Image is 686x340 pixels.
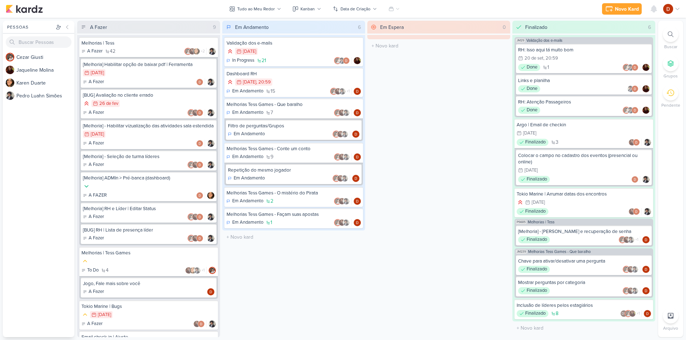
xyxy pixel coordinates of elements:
[631,266,638,273] img: Pedro Luahn Simões
[518,47,650,53] div: RH: Isso aqui tá muito bom
[334,153,341,161] img: Cezar Giusti
[627,107,634,114] img: Pedro Luahn Simões
[523,131,536,136] div: [DATE]
[354,219,361,226] img: Davi Elias Teixeira
[334,57,352,64] div: Colaboradores: Cezar Giusti, Pedro Luahn Simões, Davi Elias Teixeira
[526,39,562,42] span: Validação dos e-mails
[188,109,205,116] div: Colaboradores: Cezar Giusti, Jaqueline Molina, Davi Elias Teixeira
[188,213,195,220] img: Cezar Giusti
[192,109,199,116] img: Jaqueline Molina
[517,302,651,309] div: Inclusão de líderes pelos estagiários
[188,235,205,242] div: Colaboradores: Cezar Giusti, Jaqueline Molina, Davi Elias Teixeira
[207,140,214,147] img: Pedro Luahn Simões
[207,78,214,86] div: Responsável: Pedro Luahn Simões
[81,250,216,256] div: Melhorias | Tess Games
[627,266,634,273] img: Jaqueline Molina
[334,109,352,116] div: Colaboradores: Cezar Giusti, Jaqueline Molina, Pedro Luahn Simões
[628,208,636,215] img: Jaqueline Molina
[518,107,540,114] div: Done
[354,57,361,64] div: Responsável: Jaqueline Molina
[185,267,207,274] div: Colaboradores: Jaqueline Molina, Karen Duarte, Pedro Luahn Simões, Davi Elias Teixeira
[200,49,205,54] span: +2
[6,66,14,74] img: Jaqueline Molina
[517,191,651,197] div: Tokio Marine | Arrumar datas dos encontros
[631,85,638,92] img: Davi Elias Teixeira
[227,198,263,205] div: Em Andamento
[207,213,214,220] img: Pedro Luahn Simões
[518,258,650,264] div: Chave para ativar/desativar uma pergunta
[642,266,650,273] img: Davi Elias Teixeira
[354,57,361,64] img: Jaqueline Molina
[525,56,543,61] div: 20 de set
[525,24,547,31] div: Finalizado
[196,140,205,147] div: Colaboradores: Davi Elias Teixeira
[627,85,634,92] img: Pedro Luahn Simões
[635,237,638,243] span: +1
[532,200,545,205] div: [DATE]
[243,49,256,54] div: [DATE]
[270,154,273,159] span: 9
[627,64,634,71] img: Pedro Luahn Simões
[525,208,546,215] p: Finalizado
[631,176,640,183] div: Colaboradores: Davi Elias Teixeira
[207,161,214,168] img: Pedro Luahn Simões
[207,235,214,242] img: Pedro Luahn Simões
[201,268,205,273] span: +1
[518,64,540,71] div: Done
[343,153,350,161] img: Pedro Luahn Simões
[338,219,346,226] img: Jaqueline Molina
[518,287,550,294] div: Finalizado
[623,64,630,71] img: Cezar Giusti
[642,287,650,294] img: Davi Elias Teixeira
[527,266,547,273] p: Finalizado
[338,198,346,205] img: Jaqueline Molina
[106,268,109,273] span: 4
[227,48,234,55] div: Prioridade Alta
[334,219,352,226] div: Colaboradores: Cezar Giusti, Jaqueline Molina, Pedro Luahn Simões
[528,220,555,224] span: Melhorias | Tess
[527,236,547,243] p: Finalizado
[188,235,195,242] img: Cezar Giusti
[192,161,199,168] img: Jaqueline Molina
[619,236,640,243] div: Colaboradores: Cezar Giusti, Jaqueline Molina, Pedro Luahn Simões, Davi Elias Teixeira
[525,310,546,317] p: Finalizado
[333,131,340,138] img: Cezar Giusti
[518,176,550,183] div: Finalizado
[623,266,630,273] img: Cezar Giusti
[518,279,650,286] div: Mostrar perguntas por categoria
[184,48,207,55] div: Colaboradores: Cezar Giusti, Jaqueline Molina, Karen Duarte, Pedro Luahn Simões, Davi Elias Teixeira
[642,85,650,92] div: Responsável: Jaqueline Molina
[516,220,526,224] span: PS685
[243,80,256,85] div: [DATE]
[642,64,650,71] img: Jaqueline Molina
[663,4,673,14] img: Davi Elias Teixeira
[642,236,650,243] img: Davi Elias Teixeira
[234,131,265,138] p: Em Andamento
[514,323,654,333] input: + Novo kard
[352,175,359,182] div: Responsável: Davi Elias Teixeira
[83,213,104,220] div: A Fazer
[623,107,630,114] img: Cezar Giusti
[89,288,104,295] p: A Fazer
[527,64,537,71] p: Done
[228,167,359,173] div: Repetição do mesmo jogador
[369,41,509,51] input: + Novo kard
[207,213,214,220] div: Responsável: Pedro Luahn Simões
[343,57,350,64] img: Davi Elias Teixeira
[89,78,104,86] p: A Fazer
[334,198,352,205] div: Colaboradores: Cezar Giusti, Jaqueline Molina, Pedro Luahn Simões
[623,287,640,294] div: Colaboradores: Cezar Giusti, Jaqueline Molina, Pedro Luahn Simões
[192,235,199,242] img: Jaqueline Molina
[188,213,205,220] div: Colaboradores: Cezar Giusti, Jaqueline Molina, Davi Elias Teixeira
[619,236,626,243] img: Cezar Giusti
[333,175,350,182] div: Colaboradores: Cezar Giusti, Jaqueline Molina, Pedro Luahn Simões
[355,24,364,31] div: 6
[343,198,350,205] img: Pedro Luahn Simões
[518,77,650,84] div: Links e planilha
[330,88,337,95] img: Cezar Giusti
[196,109,203,116] img: Davi Elias Teixeira
[543,56,558,61] div: , 20:59
[517,122,651,128] div: Argo | Email de checkin
[658,26,683,50] li: Ctrl + F
[338,109,346,116] img: Jaqueline Molina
